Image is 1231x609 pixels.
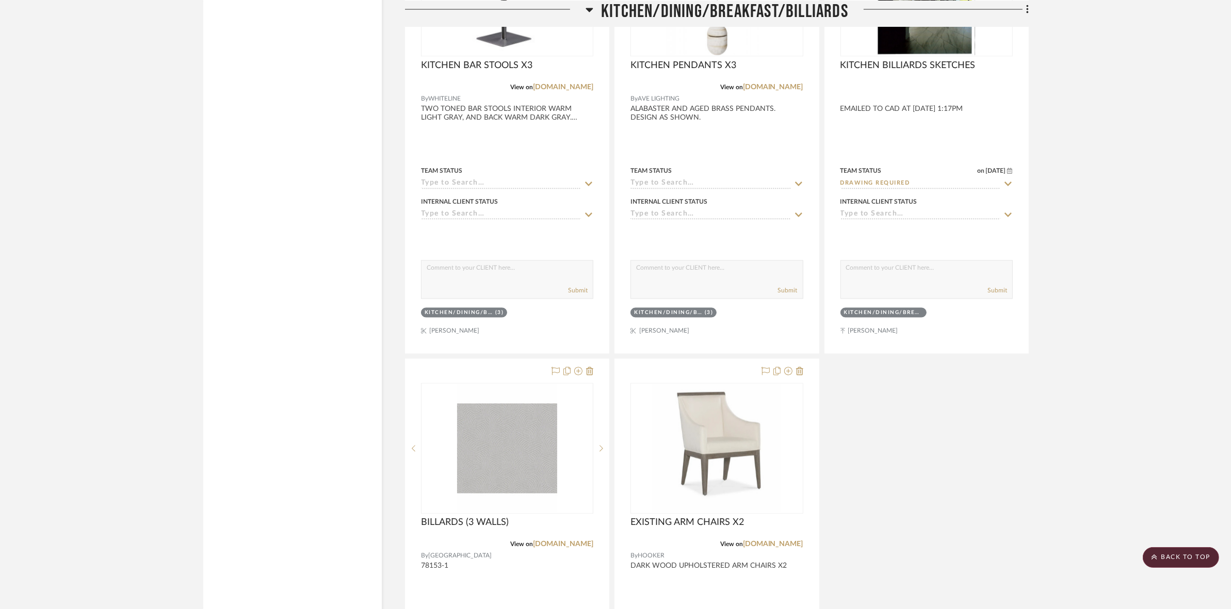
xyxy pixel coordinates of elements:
div: Team Status [630,167,672,176]
input: Type to Search… [421,179,581,189]
span: KITCHEN BAR STOOLS X3 [421,60,532,71]
span: EXISTING ARM CHAIRS X2 [630,517,744,529]
span: BILLARDS (3 WALLS) [421,517,509,529]
div: (3) [705,309,714,317]
span: KITCHEN PENDANTS X3 [630,60,736,71]
div: Internal Client Status [421,197,498,207]
a: [DOMAIN_NAME] [743,84,803,91]
span: [GEOGRAPHIC_DATA] [428,551,492,561]
span: KITCHEN BILLIARDS SKETCHES [840,60,976,71]
span: View on [510,541,533,548]
div: Internal Client Status [840,197,917,207]
div: Team Status [421,167,462,176]
input: Type to Search… [840,179,1000,189]
span: By [421,551,428,561]
div: 0 [631,384,802,514]
div: (3) [495,309,504,317]
span: By [630,551,638,561]
img: EXISTING ARM CHAIRS X2 [652,384,781,513]
div: KITCHEN/DINING/BREAKFAST/BILLIARDS [844,309,920,317]
div: KITCHEN/DINING/BREAKFAST/BILLIARDS [425,309,493,317]
span: [DATE] [985,168,1007,175]
span: AVE LIGHTING [638,94,679,104]
scroll-to-top-button: BACK TO TOP [1143,547,1219,568]
input: Type to Search… [840,210,1000,220]
span: By [630,94,638,104]
div: Team Status [840,167,882,176]
span: View on [720,541,743,548]
input: Type to Search… [630,179,790,189]
span: on [978,168,985,174]
button: Submit [568,286,588,295]
a: [DOMAIN_NAME] [533,541,593,548]
span: WHITELINE [428,94,461,104]
div: Internal Client Status [630,197,707,207]
div: KITCHEN/DINING/BREAKFAST/BILLIARDS [634,309,702,317]
input: Type to Search… [630,210,790,220]
span: By [421,94,428,104]
input: Type to Search… [421,210,581,220]
img: BILLARDS (3 WALLS) [457,384,557,513]
button: Submit [778,286,798,295]
button: Submit [987,286,1007,295]
a: [DOMAIN_NAME] [743,541,803,548]
span: View on [720,84,743,90]
span: View on [510,84,533,90]
span: HOOKER [638,551,665,561]
a: [DOMAIN_NAME] [533,84,593,91]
